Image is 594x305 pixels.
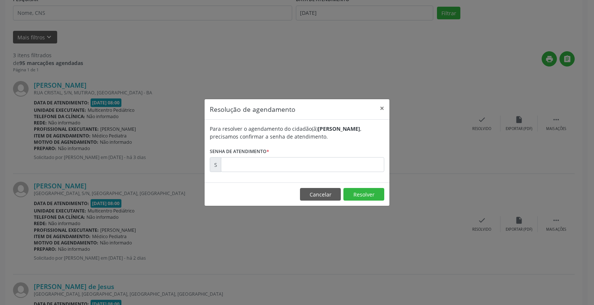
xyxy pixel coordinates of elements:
h5: Resolução de agendamento [210,104,296,114]
div: S [210,157,221,172]
button: Close [375,99,389,117]
button: Cancelar [300,188,341,201]
button: Resolver [343,188,384,201]
div: Para resolver o agendamento do cidadão(ã) , precisamos confirmar a senha de atendimento. [210,125,384,140]
b: [PERSON_NAME] [318,125,360,132]
label: Senha de atendimento [210,146,269,157]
